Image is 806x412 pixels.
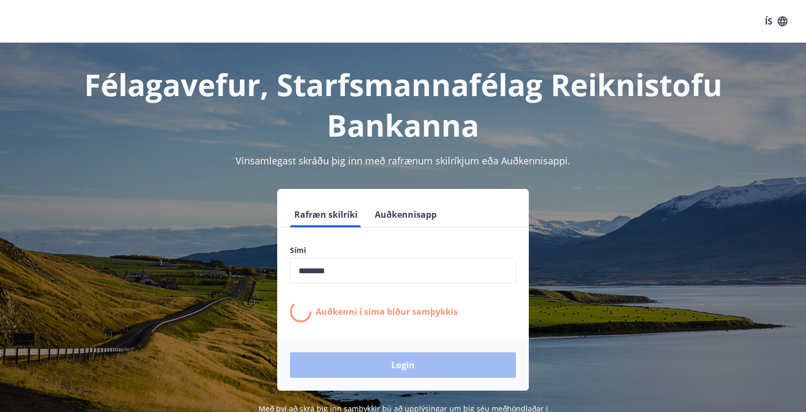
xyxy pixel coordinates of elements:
label: Sími [290,245,516,256]
p: Auðkenni í síma bíður samþykkis [316,306,458,318]
button: ÍS [759,12,793,31]
button: Rafræn skilríki [290,202,362,227]
span: Vinsamlegast skráðu þig inn með rafrænum skilríkjum eða Auðkennisappi. [236,154,570,167]
button: Auðkennisapp [370,202,441,227]
h1: Félagavefur, Starfsmannafélag Reiknistofu Bankanna [32,64,774,145]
